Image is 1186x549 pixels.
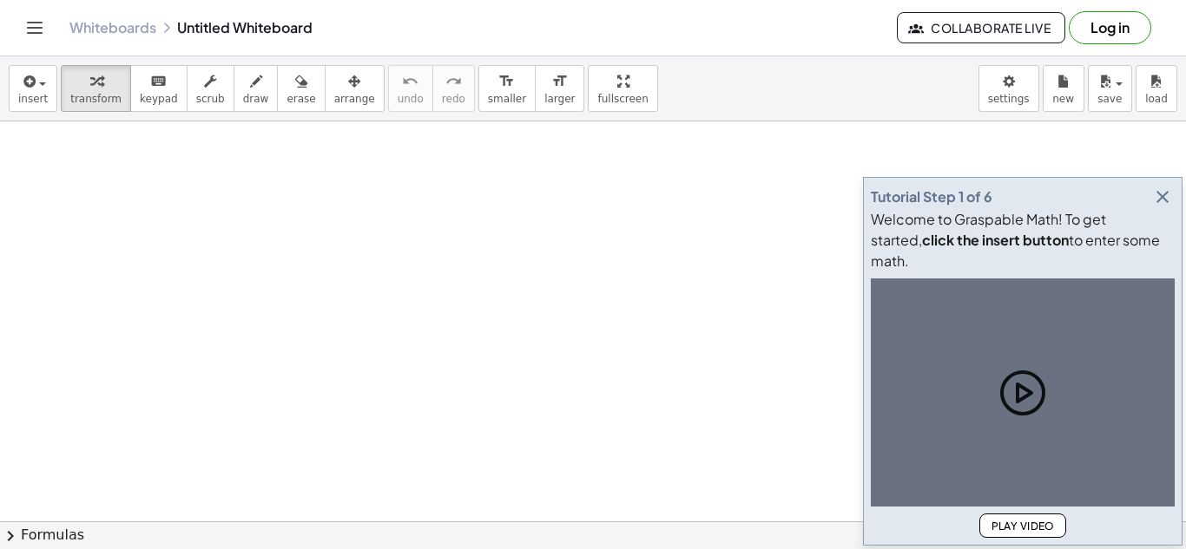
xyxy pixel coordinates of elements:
button: Toggle navigation [21,14,49,42]
span: fullscreen [597,93,648,105]
i: format_size [498,71,515,92]
button: redoredo [432,65,475,112]
i: keyboard [150,71,167,92]
button: settings [978,65,1039,112]
button: Collaborate Live [897,12,1065,43]
span: larger [544,93,575,105]
button: undoundo [388,65,433,112]
span: new [1052,93,1074,105]
button: save [1088,65,1132,112]
span: keypad [140,93,178,105]
span: redo [442,93,465,105]
button: keyboardkeypad [130,65,188,112]
button: new [1043,65,1084,112]
span: Play Video [991,520,1055,533]
span: load [1145,93,1168,105]
button: format_sizelarger [535,65,584,112]
b: click the insert button [922,231,1069,249]
span: transform [70,93,122,105]
span: arrange [334,93,375,105]
i: redo [445,71,462,92]
span: insert [18,93,48,105]
a: Whiteboards [69,19,156,36]
span: draw [243,93,269,105]
button: load [1136,65,1177,112]
button: Log in [1069,11,1151,44]
button: insert [9,65,57,112]
button: arrange [325,65,385,112]
span: save [1097,93,1122,105]
button: format_sizesmaller [478,65,536,112]
div: Welcome to Graspable Math! To get started, to enter some math. [871,209,1175,271]
button: scrub [187,65,234,112]
button: Play Video [979,513,1066,538]
div: Tutorial Step 1 of 6 [871,186,992,207]
button: transform [61,65,131,112]
button: erase [277,65,325,112]
span: undo [398,93,424,105]
span: scrub [196,93,225,105]
i: undo [402,71,418,92]
span: settings [988,93,1030,105]
span: erase [287,93,315,105]
i: format_size [551,71,568,92]
span: Collaborate Live [912,20,1051,36]
button: fullscreen [588,65,657,112]
button: draw [234,65,279,112]
span: smaller [488,93,526,105]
